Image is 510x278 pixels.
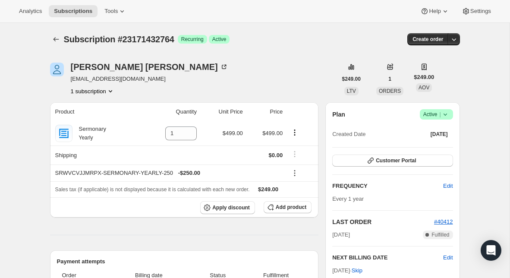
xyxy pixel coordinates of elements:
[212,204,250,211] span: Apply discount
[456,5,496,17] button: Settings
[376,157,416,164] span: Customer Portal
[388,76,391,82] span: 1
[429,8,441,15] span: Help
[142,102,199,121] th: Quantity
[19,8,42,15] span: Analytics
[262,130,283,136] span: $499.00
[178,169,200,177] span: - $250.00
[332,218,434,226] h2: LAST ORDER
[431,231,449,238] span: Fulfilled
[50,63,64,76] span: David Bocock
[64,35,174,44] span: Subscription #23171432764
[269,152,283,158] span: $0.00
[54,8,92,15] span: Subscriptions
[337,73,366,85] button: $249.00
[50,102,142,121] th: Product
[470,8,491,15] span: Settings
[407,33,448,45] button: Create order
[246,102,285,121] th: Price
[332,110,345,119] h2: Plan
[212,36,227,43] span: Active
[332,130,365,139] span: Created Date
[223,130,243,136] span: $499.00
[346,264,368,278] button: Skip
[258,186,278,193] span: $249.00
[55,125,72,142] img: product img
[14,5,47,17] button: Analytics
[332,155,453,167] button: Customer Portal
[383,73,397,85] button: 1
[264,201,312,213] button: Add product
[425,128,453,140] button: [DATE]
[332,231,350,239] span: [DATE]
[332,182,443,190] h2: FREQUENCY
[50,33,62,45] button: Subscriptions
[443,253,453,262] button: Edit
[288,128,302,137] button: Product actions
[412,36,443,43] span: Create order
[71,63,228,71] div: [PERSON_NAME] [PERSON_NAME]
[200,201,255,214] button: Apply discount
[414,73,434,82] span: $249.00
[481,240,501,261] div: Open Intercom Messenger
[55,169,283,177] div: SRWVCVJJMRPX-SERMONARY-YEARLY-250
[332,253,443,262] h2: NEXT BILLING DATE
[55,186,250,193] span: Sales tax (if applicable) is not displayed because it is calculated with each new order.
[415,5,454,17] button: Help
[431,131,448,138] span: [DATE]
[332,267,362,274] span: [DATE] ·
[288,149,302,159] button: Shipping actions
[379,88,401,94] span: ORDERS
[434,218,453,226] button: #40412
[347,88,356,94] span: LTV
[79,135,93,141] small: Yearly
[99,5,132,17] button: Tools
[438,179,458,193] button: Edit
[276,204,306,211] span: Add product
[181,36,204,43] span: Recurring
[71,75,228,83] span: [EMAIL_ADDRESS][DOMAIN_NAME]
[342,76,361,82] span: $249.00
[434,218,453,225] a: #40412
[332,196,364,202] span: Every 1 year
[104,8,118,15] span: Tools
[49,5,98,17] button: Subscriptions
[423,110,450,119] span: Active
[72,125,107,142] div: Sermonary
[71,87,115,95] button: Product actions
[57,257,312,266] h2: Payment attempts
[352,266,362,275] span: Skip
[199,102,246,121] th: Unit Price
[443,182,453,190] span: Edit
[50,145,142,164] th: Shipping
[419,85,429,91] span: AOV
[439,111,441,118] span: |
